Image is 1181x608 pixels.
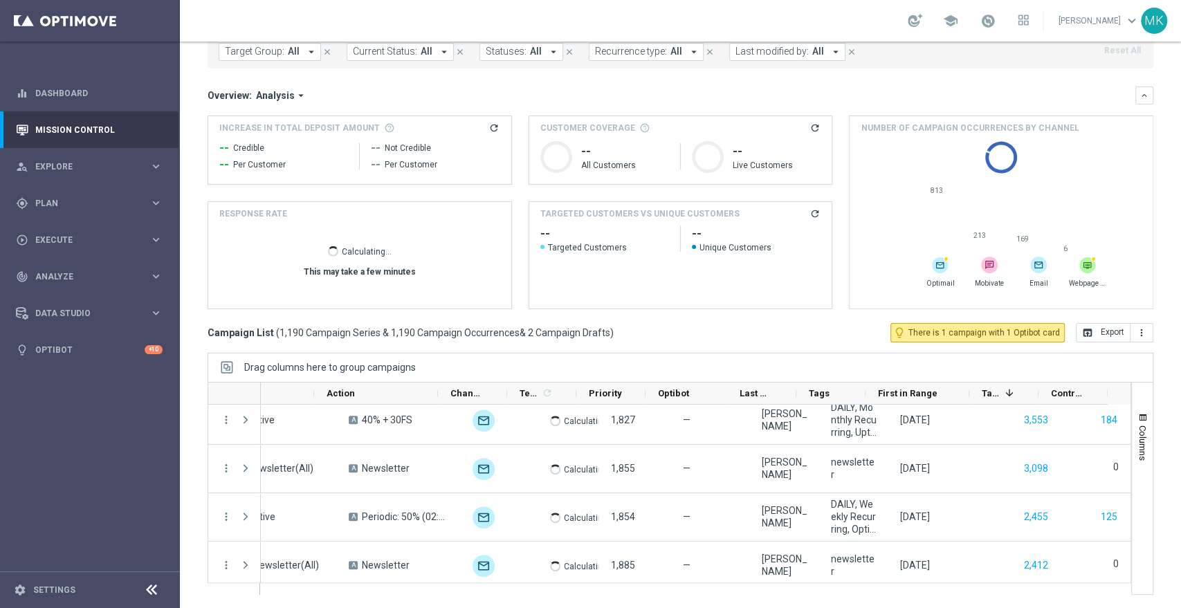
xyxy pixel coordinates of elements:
[473,555,495,577] div: Optimail
[692,242,821,253] span: Unique Customers
[831,456,877,481] span: newsletter
[540,225,669,242] h2: empty
[611,414,635,425] span: 1,827
[683,510,690,523] span: —
[473,506,495,528] img: Optimail
[16,87,28,100] i: equalizer
[16,331,163,368] div: Optibot
[1113,558,1119,570] label: 0
[321,44,333,59] button: close
[530,46,542,57] span: All
[15,344,163,356] button: lightbulb Optibot +10
[479,43,563,61] button: Statuses: All arrow_drop_down
[1141,8,1167,34] div: MK
[15,308,163,319] div: Data Studio keyboard_arrow_right
[145,345,163,354] div: +10
[35,111,163,148] a: Mission Control
[589,388,622,398] span: Priority
[347,43,454,61] button: Current Status: All arrow_drop_down
[1051,388,1084,398] span: Control Customers
[1023,557,1050,574] button: 2,412
[1069,279,1107,288] span: Webpage Pop-up
[16,270,149,283] div: Analyze
[900,462,930,475] div: 15 Sep 2025, Monday
[1079,257,1096,273] div: Webpage Pop-up
[929,186,944,195] span: 813
[225,559,319,571] span: WWN_Newsletter(All)
[15,234,163,246] button: play_circle_outline Execute keyboard_arrow_right
[809,208,820,219] i: refresh
[564,510,614,524] p: Calculating...
[15,88,163,99] button: equalizer Dashboard
[149,233,163,246] i: keyboard_arrow_right
[15,198,163,209] button: gps_fixed Plan keyboard_arrow_right
[220,559,232,571] button: more_vert
[149,306,163,320] i: keyboard_arrow_right
[972,231,987,240] span: 213
[219,156,229,173] span: --
[450,388,484,398] span: Channel
[740,388,773,398] span: Last Modified By
[908,326,1060,339] span: There is 1 campaign with 1 Optibot card
[219,122,380,134] span: Increase In Total Deposit Amount
[890,323,1065,342] button: lightbulb_outline There is 1 campaign with 1 Optibot card
[611,511,635,522] span: 1,854
[16,307,149,320] div: Data Studio
[692,225,821,242] h2: empty
[704,44,716,59] button: close
[35,163,149,171] span: Explore
[15,161,163,172] button: person_search Explore keyboard_arrow_right
[225,462,313,475] span: JJV_Newsletter(All)
[288,46,300,57] span: All
[878,388,937,398] span: First in Range
[35,309,149,317] span: Data Studio
[971,279,1009,288] span: Mobivate
[385,159,437,170] span: Per Customer
[454,44,466,59] button: close
[861,122,1079,134] span: Number of campaign occurrences by channel
[220,510,232,523] button: more_vert
[349,416,358,424] span: A
[1030,257,1047,273] img: email.svg
[16,234,149,246] div: Execute
[220,462,232,475] i: more_vert
[220,414,232,426] i: more_vert
[149,196,163,210] i: keyboard_arrow_right
[208,542,261,590] div: Press SPACE to select this row.
[1023,412,1050,429] button: 3,553
[520,388,540,398] span: Templates
[149,160,163,173] i: keyboard_arrow_right
[688,46,700,58] i: arrow_drop_down
[808,122,821,134] button: refresh
[1020,279,1058,288] span: Email
[1023,508,1050,526] button: 2,455
[244,362,416,373] div: Row Groups
[219,43,321,61] button: Target Group: All arrow_drop_down
[1058,244,1073,253] span: 6
[932,257,949,273] div: Optimail
[830,46,842,58] i: arrow_drop_down
[762,407,807,432] div: Elaine Pillay
[735,46,809,57] span: Last modified by:
[610,326,614,339] span: )
[256,89,295,102] span: Analysis
[385,142,431,154] span: Not Credible
[473,409,495,432] img: Optimail
[15,125,163,136] div: Mission Control
[349,464,358,472] span: A
[15,271,163,282] button: track_changes Analyze keyboard_arrow_right
[845,44,858,59] button: close
[982,388,1000,398] span: Targeted Customers
[295,89,307,102] i: arrow_drop_down
[327,388,355,398] span: Action
[581,160,669,171] p: All Customers
[305,46,318,58] i: arrow_drop_down
[280,326,520,339] span: 1,190 Campaign Series & 1,190 Campaign Occurrences
[943,13,958,28] span: school
[349,513,358,521] span: A
[563,44,576,59] button: close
